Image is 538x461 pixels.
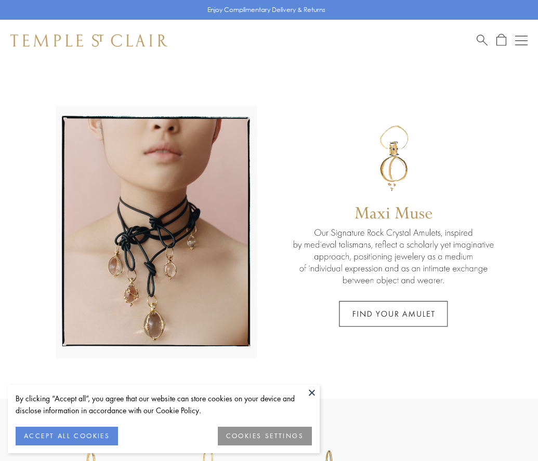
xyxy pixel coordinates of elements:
div: By clicking “Accept all”, you agree that our website can store cookies on your device and disclos... [16,392,312,416]
p: Enjoy Complimentary Delivery & Returns [207,5,325,15]
a: Search [477,34,488,47]
button: Open navigation [515,34,528,47]
a: Open Shopping Bag [496,34,506,47]
button: ACCEPT ALL COOKIES [16,427,118,445]
img: Temple St. Clair [10,34,167,47]
button: COOKIES SETTINGS [218,427,312,445]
